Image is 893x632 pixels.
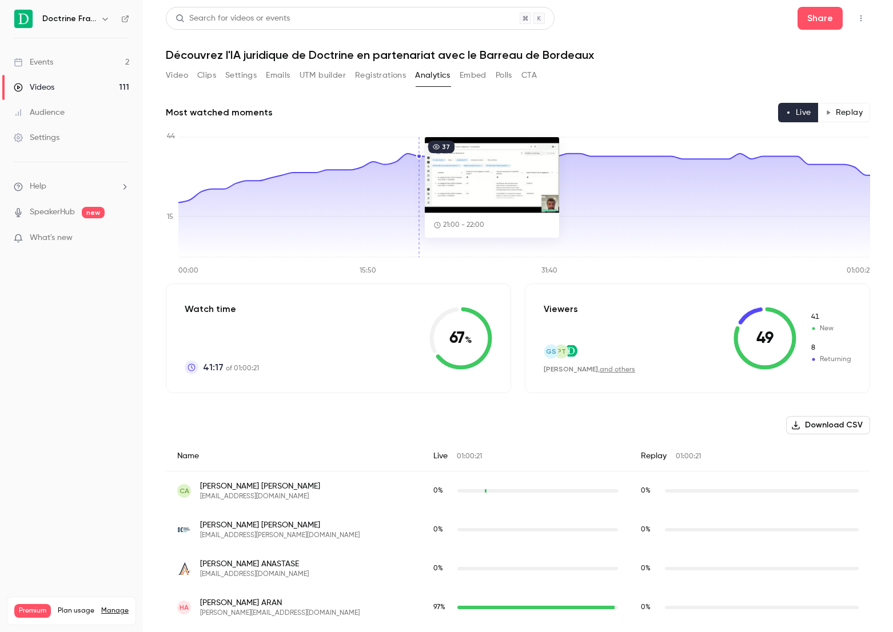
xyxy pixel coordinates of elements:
tspan: 15:50 [360,267,376,274]
span: New [810,323,851,334]
button: Live [778,103,819,122]
span: 0 % [433,526,443,533]
img: Doctrine France [14,10,33,28]
button: UTM builder [300,66,346,85]
tspan: 15 [167,214,173,221]
h6: Doctrine France [42,13,96,25]
span: 01:00:21 [676,453,701,460]
div: Name [166,441,422,471]
h2: Most watched moments [166,106,273,119]
p: Watch time [185,302,259,316]
span: [PERSON_NAME] [544,365,598,373]
span: [PERSON_NAME] ANASTASE [200,558,309,570]
span: Live watch time [433,486,452,496]
div: contact@aa-avocat.fr [166,549,870,588]
div: cellier_dahlia.74@icloud.com [166,471,870,511]
span: Returning [810,343,851,353]
div: Events [14,57,53,68]
div: Videos [14,82,54,93]
span: New [810,312,851,322]
tspan: 44 [167,133,175,140]
span: 0 % [433,487,443,494]
span: Live watch time [433,602,452,613]
button: Clips [197,66,216,85]
span: 01:00:21 [457,453,482,460]
button: Replay [818,103,870,122]
span: 97 % [433,604,445,611]
span: 0 % [641,487,651,494]
div: henri.aran@avocats-ad.fr [166,588,870,627]
a: SpeakerHub [30,206,75,218]
span: GS [546,346,556,357]
button: Download CSV [786,416,870,434]
div: Replay [629,441,870,471]
h1: Découvrez l'IA juridique de Doctrine en partenariat avec le Barreau de Bordeaux [166,48,870,62]
span: Replay watch time [641,525,659,535]
span: [PERSON_NAME] ARAN [200,597,360,609]
div: Audience [14,107,65,118]
span: Replay watch time [641,563,659,574]
button: Polls [496,66,512,85]
span: Help [30,181,46,193]
span: [PERSON_NAME][EMAIL_ADDRESS][DOMAIN_NAME] [200,609,360,618]
button: Emails [266,66,290,85]
span: Replay watch time [641,486,659,496]
span: [EMAIL_ADDRESS][PERSON_NAME][DOMAIN_NAME] [200,531,360,540]
span: [PERSON_NAME] [PERSON_NAME] [200,519,360,531]
a: and others [600,366,635,373]
button: Analytics [415,66,451,85]
img: doctrine.fr [565,345,577,357]
span: HA [180,602,189,613]
iframe: Noticeable Trigger [115,233,129,243]
div: Search for videos or events [176,13,290,25]
span: 0 % [641,526,651,533]
span: 0 % [641,604,651,611]
tspan: 01:00:21 [847,267,872,274]
span: Live watch time [433,525,452,535]
span: Plan usage [58,606,94,615]
div: Live [422,441,629,471]
span: Premium [14,604,51,618]
p: of 01:00:21 [203,361,259,374]
div: maitre.allain@live.fr [166,510,870,549]
button: CTA [521,66,537,85]
span: 41:17 [203,361,224,374]
span: Returning [810,354,851,365]
tspan: 31:40 [541,267,557,274]
img: live.fr [177,523,191,537]
span: [EMAIL_ADDRESS][DOMAIN_NAME] [200,570,309,579]
span: 0 % [433,565,443,572]
span: CA [180,486,189,496]
a: Manage [101,606,129,615]
button: Video [166,66,188,85]
tspan: 00:00 [178,267,198,274]
span: What's new [30,232,73,244]
span: Live watch time [433,563,452,574]
span: new [82,207,105,218]
button: Share [798,7,843,30]
div: Settings [14,132,59,143]
button: Embed [460,66,487,85]
p: Viewers [544,302,578,316]
button: Top Bar Actions [852,9,870,27]
div: , [544,365,635,374]
img: aa-avocat.fr [177,562,191,575]
span: 0 % [641,565,651,572]
button: Settings [225,66,257,85]
span: PT [557,346,566,357]
span: [EMAIL_ADDRESS][DOMAIN_NAME] [200,492,320,501]
span: [PERSON_NAME] [PERSON_NAME] [200,481,320,492]
span: Replay watch time [641,602,659,613]
li: help-dropdown-opener [14,181,129,193]
button: Registrations [355,66,406,85]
